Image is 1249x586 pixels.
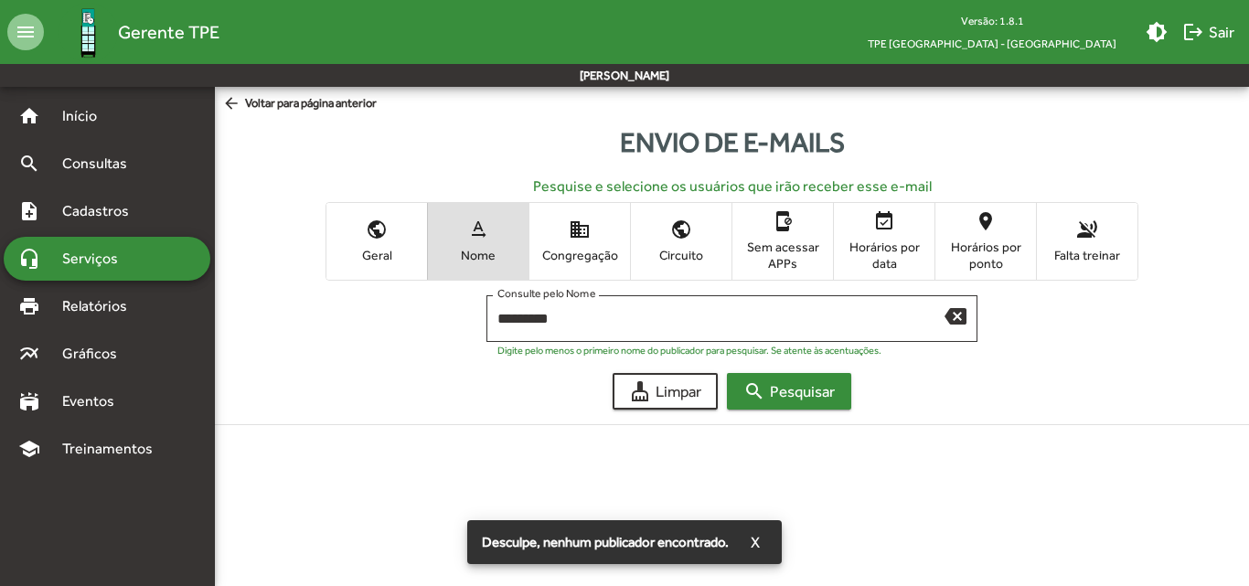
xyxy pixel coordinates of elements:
[743,380,765,402] mat-icon: search
[18,105,40,127] mat-icon: home
[51,105,123,127] span: Início
[51,200,153,222] span: Cadastros
[1041,247,1133,263] span: Falta treinar
[222,94,377,114] span: Voltar para página anterior
[432,247,524,263] span: Nome
[743,375,835,408] span: Pesquisar
[18,390,40,412] mat-icon: stadium
[51,153,151,175] span: Consultas
[18,200,40,222] mat-icon: note_add
[736,526,774,559] button: X
[428,203,528,279] button: Nome
[51,295,151,317] span: Relatórios
[631,203,731,279] button: Circuito
[230,177,1234,195] h6: Pesquise e selecione os usuários que irão receber esse e-mail
[1182,21,1204,43] mat-icon: logout
[1175,16,1242,48] button: Sair
[772,210,794,232] mat-icon: app_blocking
[1146,21,1168,43] mat-icon: brightness_medium
[935,203,1036,279] button: Horários por ponto
[18,438,40,460] mat-icon: school
[7,14,44,50] mat-icon: menu
[51,248,143,270] span: Serviços
[51,343,142,365] span: Gráficos
[629,380,651,402] mat-icon: cleaning_services
[59,3,118,62] img: Logo
[326,203,427,279] button: Geral
[635,247,727,263] span: Circuito
[853,9,1131,32] div: Versão: 1.8.1
[529,203,630,279] button: Congregação
[467,218,489,240] mat-icon: text_rotation_none
[853,32,1131,55] span: TPE [GEOGRAPHIC_DATA] - [GEOGRAPHIC_DATA]
[873,210,895,232] mat-icon: event_available
[838,239,930,272] span: Horários por data
[51,438,175,460] span: Treinamentos
[751,526,760,559] span: X
[222,94,245,114] mat-icon: arrow_back
[1182,16,1234,48] span: Sair
[18,248,40,270] mat-icon: headset_mic
[18,295,40,317] mat-icon: print
[629,375,701,408] span: Limpar
[482,533,729,551] span: Desculpe, nenhum publicador encontrado.
[737,239,828,272] span: Sem acessar APPs
[1037,203,1137,279] button: Falta treinar
[366,218,388,240] mat-icon: public
[1076,218,1098,240] mat-icon: voice_over_off
[834,203,934,279] button: Horários por data
[727,373,851,410] button: Pesquisar
[44,3,219,62] a: Gerente TPE
[118,17,219,47] span: Gerente TPE
[670,218,692,240] mat-icon: public
[497,345,881,356] mat-hint: Digite pelo menos o primeiro nome do publicador para pesquisar. Se atente às acentuações.
[975,210,997,232] mat-icon: location_on
[569,218,591,240] mat-icon: domain
[215,122,1249,163] div: Envio de e-mails
[51,390,139,412] span: Eventos
[613,373,718,410] button: Limpar
[18,153,40,175] mat-icon: search
[945,304,966,326] mat-icon: backspace
[18,343,40,365] mat-icon: multiline_chart
[940,239,1031,272] span: Horários por ponto
[331,247,422,263] span: Geral
[732,203,833,279] button: Sem acessar APPs
[534,247,625,263] span: Congregação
